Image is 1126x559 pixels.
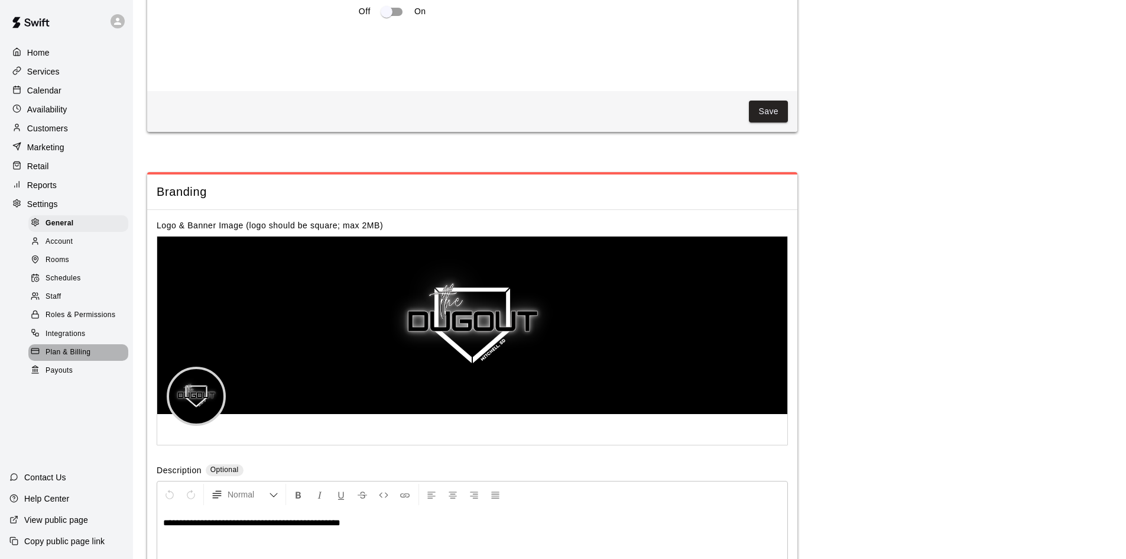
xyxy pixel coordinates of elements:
a: Plan & Billing [28,343,133,361]
span: Roles & Permissions [46,309,115,321]
button: Format Strikethrough [352,484,372,505]
a: Retail [9,157,124,175]
button: Format Underline [331,484,351,505]
button: Format Italics [310,484,330,505]
button: Format Bold [288,484,309,505]
div: Plan & Billing [28,344,128,361]
span: Optional [210,466,239,474]
a: Account [28,232,133,251]
p: Contact Us [24,471,66,483]
div: Rooms [28,252,128,269]
p: Retail [27,160,49,172]
span: Rooms [46,254,69,266]
div: Schedules [28,270,128,287]
p: Reports [27,179,57,191]
span: General [46,218,74,230]
p: Marketing [27,141,64,153]
a: Rooms [28,251,133,270]
span: Payouts [46,365,73,377]
div: Payouts [28,363,128,379]
button: Insert Link [395,484,415,505]
a: Calendar [9,82,124,99]
p: Services [27,66,60,77]
div: Account [28,234,128,250]
a: Settings [9,195,124,213]
div: Integrations [28,326,128,342]
button: Left Align [421,484,442,505]
span: Staff [46,291,61,303]
p: Copy public page link [24,535,105,547]
p: Home [27,47,50,59]
a: Customers [9,119,124,137]
div: Staff [28,289,128,305]
button: Insert Code [374,484,394,505]
p: On [414,5,426,18]
button: Right Align [464,484,484,505]
a: Services [9,63,124,80]
p: View public page [24,514,88,526]
p: Availability [27,104,67,115]
span: Integrations [46,328,86,340]
a: Reports [9,176,124,194]
a: Schedules [28,270,133,288]
button: Center Align [443,484,463,505]
button: Undo [160,484,180,505]
button: Save [749,101,788,122]
p: Calendar [27,85,61,96]
a: General [28,214,133,232]
p: Settings [27,198,58,210]
div: General [28,215,128,232]
span: Branding [157,184,788,200]
div: Roles & Permissions [28,307,128,324]
button: Redo [181,484,201,505]
button: Justify Align [485,484,505,505]
span: Normal [228,489,269,500]
button: Formatting Options [206,484,283,505]
label: Logo & Banner Image (logo should be square; max 2MB) [157,221,383,230]
span: Schedules [46,273,81,285]
p: Help Center [24,493,69,505]
label: Description [157,464,202,478]
a: Integrations [28,325,133,343]
p: Off [359,5,371,18]
a: Home [9,44,124,62]
a: Roles & Permissions [28,306,133,325]
a: Staff [28,288,133,306]
p: Customers [27,122,68,134]
a: Payouts [28,361,133,380]
span: Plan & Billing [46,347,90,358]
span: Account [46,236,73,248]
a: Availability [9,101,124,118]
a: Marketing [9,138,124,156]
